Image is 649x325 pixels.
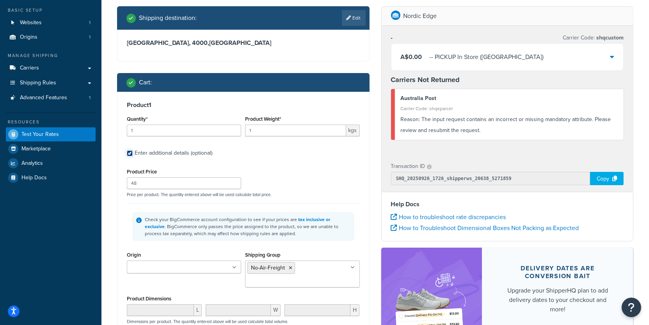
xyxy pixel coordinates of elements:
strong: Carriers Not Returned [391,75,460,85]
h2: Shipping destination : [139,14,197,21]
span: Analytics [21,160,43,167]
a: Origins1 [6,30,96,45]
div: Resources [6,119,96,125]
button: Open Resource Center [622,298,641,317]
span: Reason: [401,115,420,123]
span: No-Air-Freight [251,264,285,272]
div: Enter additional details (optional) [135,148,212,159]
li: Origins [6,30,96,45]
p: Carrier Code: [563,32,624,43]
span: Carriers [20,65,39,71]
div: Australia Post [401,93,618,104]
div: Carrier Code: shqeparcel [401,103,618,114]
h3: - [391,34,393,42]
a: Test Your Rates [6,127,96,141]
label: Product Weight* [245,116,281,122]
div: Manage Shipping [6,52,96,59]
p: Dimensions per product. The quantity entered above will be used calculate total volume. [125,319,288,324]
h4: Help Docs [391,200,624,209]
p: Transaction ID [391,161,425,172]
li: Advanced Features [6,91,96,105]
label: Product Dimensions [127,296,171,302]
span: A$0.00 [401,52,422,61]
a: tax inclusive or exclusive [145,216,330,230]
span: Test Your Rates [21,131,59,138]
h3: [GEOGRAPHIC_DATA], 4000 , [GEOGRAPHIC_DATA] [127,39,360,47]
div: Basic Setup [6,7,96,14]
input: 0.00 [245,125,346,136]
label: Product Price [127,169,157,175]
div: Upgrade your ShipperHQ plan to add delivery dates to your checkout and more! [501,286,615,314]
span: Origins [20,34,37,41]
label: Quantity* [127,116,148,122]
input: Enter additional details (optional) [127,150,133,156]
div: Copy [590,172,624,185]
span: 1 [89,20,91,26]
a: How to troubleshoot rate discrepancies [391,212,506,221]
div: - - PICKUP In Store ([GEOGRAPHIC_DATA]) [430,52,544,62]
h3: Product 1 [127,101,360,109]
li: Websites [6,16,96,30]
span: Help Docs [21,175,47,181]
a: Analytics [6,156,96,170]
div: Check your BigCommerce account configuration to see if your prices are . BigCommerce only passes ... [145,216,350,237]
label: Shipping Group [245,252,281,258]
p: Nordic Edge [404,11,437,21]
a: Edit [342,10,366,26]
span: 1 [89,95,91,101]
span: Marketplace [21,146,51,152]
span: Websites [20,20,42,26]
span: kgs [346,125,360,136]
span: 1 [89,34,91,41]
span: Shipping Rules [20,80,56,86]
div: Delivery dates are conversion bait [501,264,615,280]
span: H [350,304,359,316]
a: Marketplace [6,142,96,156]
label: Origin [127,252,141,258]
input: 0 [127,125,241,136]
span: W [271,304,281,316]
div: The input request contains an incorrect or missing mandatory attribute. Please review and resubmi... [401,114,618,136]
a: Websites1 [6,16,96,30]
a: Help Docs [6,171,96,185]
a: Carriers [6,61,96,75]
a: How to Troubleshoot Dimensional Boxes Not Packing as Expected [391,223,579,232]
span: Advanced Features [20,95,67,101]
a: Advanced Features1 [6,91,96,105]
h2: Cart : [139,79,152,86]
span: L [194,304,202,316]
span: shqcustom [595,34,624,42]
a: Shipping Rules [6,76,96,90]
p: Price per product. The quantity entered above will be used calculate total price. [125,192,362,197]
